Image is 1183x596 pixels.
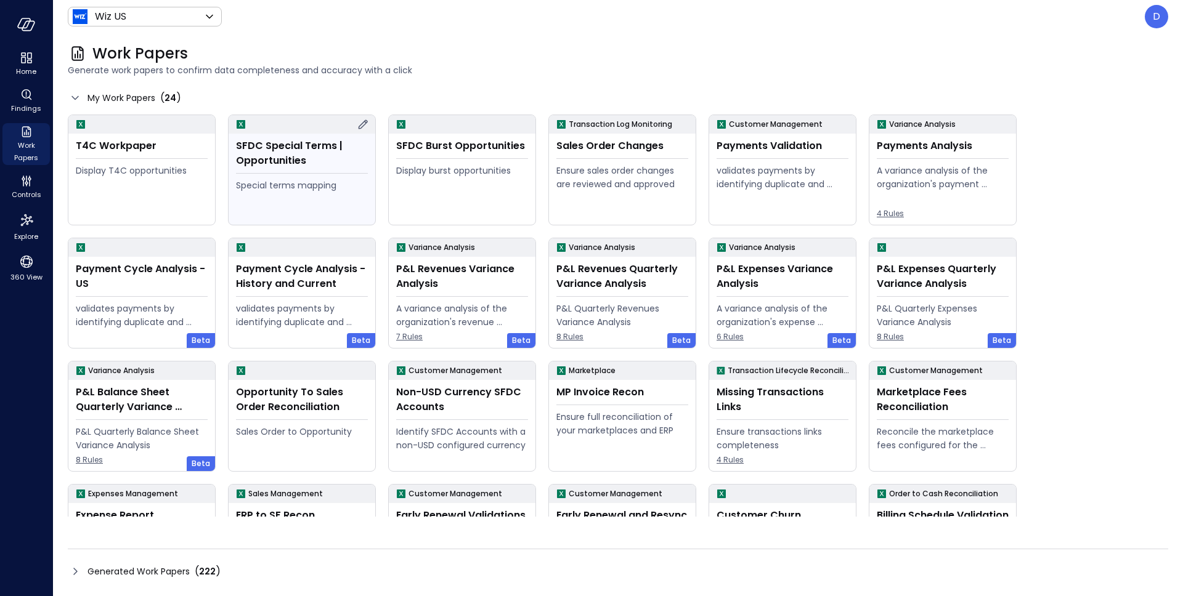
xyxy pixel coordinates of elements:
[236,179,368,192] div: Special terms mapping
[889,118,956,131] p: Variance Analysis
[236,262,368,291] div: Payment Cycle Analysis - History and Current
[717,331,848,343] span: 6 Rules
[556,410,688,437] div: Ensure full reconciliation of your marketplaces and ERP
[569,488,662,500] p: Customer Management
[87,91,155,105] span: My Work Papers
[877,139,1009,153] div: Payments Analysis
[396,385,528,414] div: Non-USD Currency SFDC Accounts
[396,425,528,452] div: Identify SFDC Accounts with a non-USD configured currency
[717,262,848,291] div: P&L Expenses Variance Analysis
[192,457,210,470] span: Beta
[556,385,688,400] div: MP Invoice Recon
[76,425,208,452] div: P&L Quarterly Balance Sheet Variance Analysis
[832,334,851,347] span: Beta
[76,302,208,329] div: validates payments by identifying duplicate and erroneous entries.
[236,425,368,438] div: Sales Order to Opportunity
[877,425,1009,452] div: Reconcile the marketplace fees configured for the Opportunity to the actual fees being paid
[160,91,181,105] div: ( )
[10,271,43,283] span: 360 View
[76,262,208,291] div: Payment Cycle Analysis - US
[556,508,688,538] div: Early Renewal and Resync Credit Memos
[877,207,1009,220] span: 4 Rules
[396,164,528,177] div: Display burst opportunities
[717,425,848,452] div: Ensure transactions links completeness
[877,508,1009,523] div: Billing Schedule Validation
[1153,9,1160,24] p: D
[396,302,528,329] div: A variance analysis of the organization's revenue accounts
[73,9,87,24] img: Icon
[76,139,208,153] div: T4C Workpaper
[396,331,528,343] span: 7 Rules
[236,302,368,329] div: validates payments by identifying duplicate and erroneous entries.
[2,123,50,165] div: Work Papers
[88,364,155,377] p: Variance Analysis
[236,508,368,523] div: ERP to SF Recon
[877,385,1009,414] div: Marketplace Fees Reconciliation
[569,241,635,254] p: Variance Analysis
[409,488,502,500] p: Customer Management
[396,262,528,291] div: P&L Revenues Variance Analysis
[68,63,1168,77] span: Generate work papers to confirm data completeness and accuracy with a click
[12,188,41,201] span: Controls
[556,331,688,343] span: 8 Rules
[877,331,1009,343] span: 8 Rules
[717,164,848,191] div: validates payments by identifying duplicate and erroneous entries.
[88,488,178,500] p: Expenses Management
[76,385,208,414] div: P&L Balance Sheet Quarterly Variance Analysis
[14,230,38,243] span: Explore
[396,508,528,523] div: Early Renewal Validations
[165,92,176,104] span: 24
[7,139,45,164] span: Work Papers
[2,86,50,116] div: Findings
[717,302,848,329] div: A variance analysis of the organization's expense accounts
[1145,5,1168,28] div: Dudu
[877,262,1009,291] div: P&L Expenses Quarterly Variance Analysis
[396,139,528,153] div: SFDC Burst Opportunities
[717,385,848,414] div: Missing Transactions Links
[556,164,688,191] div: Ensure sales order changes are reviewed and approved
[556,139,688,153] div: Sales Order Changes
[889,364,983,377] p: Customer Management
[2,49,50,79] div: Home
[192,334,210,347] span: Beta
[569,118,672,131] p: Transaction Log Monitoring
[877,164,1009,191] div: A variance analysis of the organization's payment transactions
[76,508,208,538] div: Expense Report Validation
[728,364,851,377] p: Transaction Lifecycle Reconciliation
[889,488,998,500] p: Order to Cash Reconciliation
[87,565,190,578] span: Generated Work Papers
[195,564,221,579] div: ( )
[2,209,50,244] div: Explore
[199,565,216,578] span: 222
[76,164,208,177] div: Display T4C opportunities
[11,102,41,115] span: Findings
[556,262,688,291] div: P&L Revenues Quarterly Variance Analysis
[993,334,1011,347] span: Beta
[877,302,1009,329] div: P&L Quarterly Expenses Variance Analysis
[92,44,188,63] span: Work Papers
[95,9,126,24] p: Wiz US
[352,334,370,347] span: Beta
[729,118,823,131] p: Customer Management
[717,139,848,153] div: Payments Validation
[76,454,208,466] span: 8 Rules
[569,364,616,377] p: Marketplace
[2,251,50,284] div: 360 View
[729,241,795,254] p: Variance Analysis
[556,302,688,329] div: P&L Quarterly Revenues Variance Analysis
[2,172,50,202] div: Controls
[248,488,323,500] p: Sales Management
[512,334,531,347] span: Beta
[16,65,36,78] span: Home
[717,454,848,466] span: 4 Rules
[236,139,368,168] div: SFDC Special Terms | Opportunities
[717,508,848,523] div: Customer Churn
[236,385,368,414] div: Opportunity To Sales Order Reconciliation
[672,334,691,347] span: Beta
[409,364,502,377] p: Customer Management
[409,241,475,254] p: Variance Analysis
